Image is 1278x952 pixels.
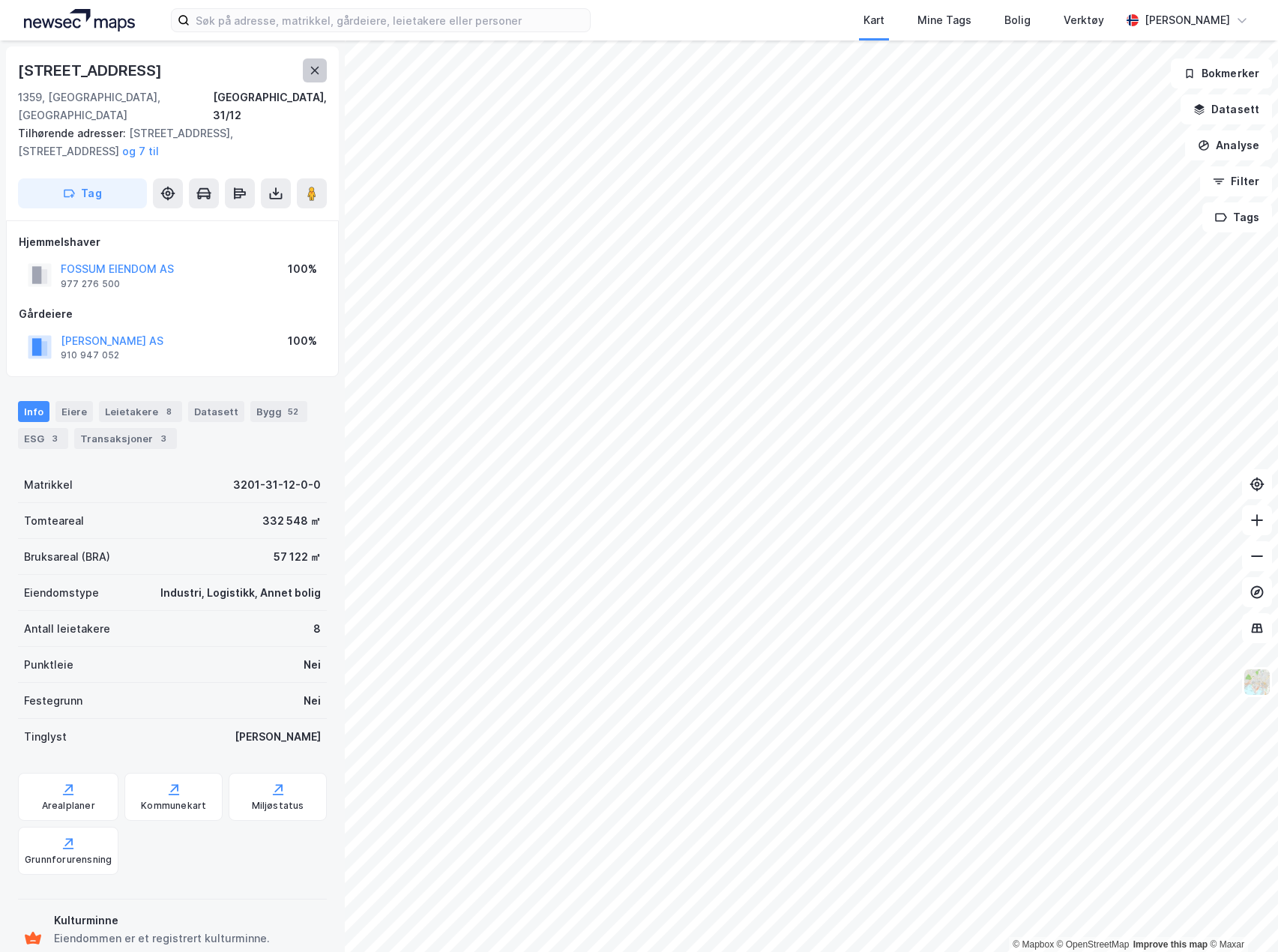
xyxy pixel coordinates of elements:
[1057,939,1130,950] a: OpenStreetMap
[55,401,93,422] div: Eiere
[252,800,304,812] div: Miljøstatus
[24,692,82,710] div: Festegrunn
[99,401,182,422] div: Leietakere
[24,656,73,674] div: Punktleie
[1064,11,1104,29] div: Verktøy
[1203,880,1278,952] iframe: Chat Widget
[24,728,67,746] div: Tinglyst
[235,728,321,746] div: [PERSON_NAME]
[54,912,321,930] div: Kulturminne
[141,800,206,812] div: Kommunekart
[18,428,68,449] div: ESG
[18,58,165,82] div: [STREET_ADDRESS]
[24,476,73,494] div: Matrikkel
[24,620,110,638] div: Antall leietakere
[1185,130,1272,160] button: Analyse
[24,512,84,530] div: Tomteareal
[1200,166,1272,196] button: Filter
[18,178,147,208] button: Tag
[213,88,327,124] div: [GEOGRAPHIC_DATA], 31/12
[42,800,95,812] div: Arealplaner
[156,431,171,446] div: 3
[274,548,321,566] div: 57 122 ㎡
[18,127,129,139] span: Tilhørende adresser:
[19,233,326,251] div: Hjemmelshaver
[18,88,213,124] div: 1359, [GEOGRAPHIC_DATA], [GEOGRAPHIC_DATA]
[1133,939,1208,950] a: Improve this map
[233,476,321,494] div: 3201-31-12-0-0
[61,349,119,361] div: 910 947 052
[917,11,971,29] div: Mine Tags
[313,620,321,638] div: 8
[25,854,112,866] div: Grunnforurensning
[288,260,317,278] div: 100%
[61,278,120,290] div: 977 276 500
[24,548,110,566] div: Bruksareal (BRA)
[19,305,326,323] div: Gårdeiere
[863,11,884,29] div: Kart
[161,404,176,419] div: 8
[1171,58,1272,88] button: Bokmerker
[285,404,301,419] div: 52
[1243,668,1271,696] img: Z
[304,692,321,710] div: Nei
[1203,880,1278,952] div: Kontrollprogram for chat
[47,431,62,446] div: 3
[24,9,135,31] img: logo.a4113a55bc3d86da70a041830d287a7e.svg
[262,512,321,530] div: 332 548 ㎡
[1004,11,1031,29] div: Bolig
[160,584,321,602] div: Industri, Logistikk, Annet bolig
[190,9,590,31] input: Søk på adresse, matrikkel, gårdeiere, leietakere eller personer
[24,584,99,602] div: Eiendomstype
[1013,939,1054,950] a: Mapbox
[1202,202,1272,232] button: Tags
[74,428,177,449] div: Transaksjoner
[250,401,307,422] div: Bygg
[288,332,317,350] div: 100%
[304,656,321,674] div: Nei
[1145,11,1230,29] div: [PERSON_NAME]
[18,124,315,160] div: [STREET_ADDRESS], [STREET_ADDRESS]
[18,401,49,422] div: Info
[188,401,244,422] div: Datasett
[1181,94,1272,124] button: Datasett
